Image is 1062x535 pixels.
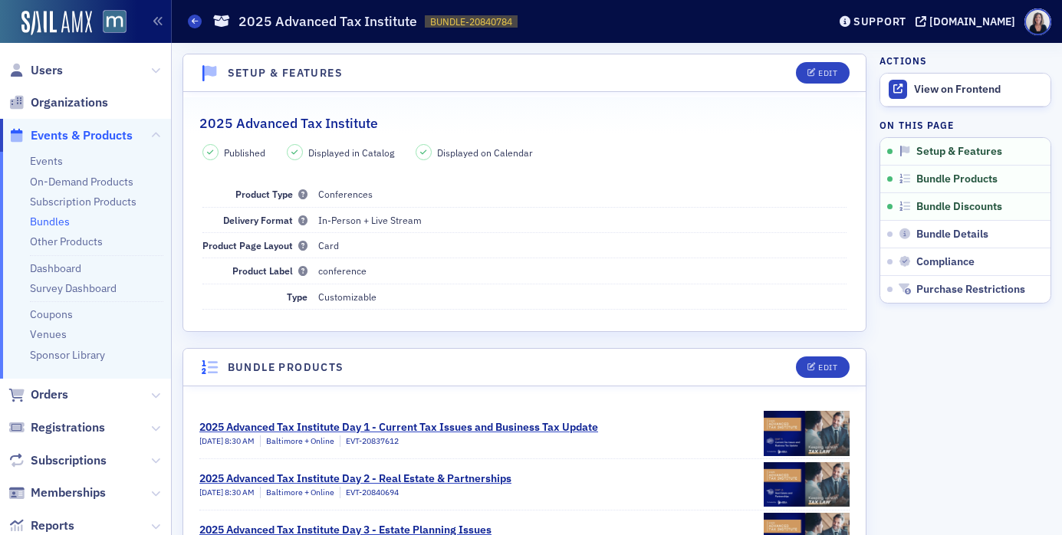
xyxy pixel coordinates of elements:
[8,484,106,501] a: Memberships
[30,261,81,275] a: Dashboard
[818,69,837,77] div: Edit
[92,10,127,36] a: View Homepage
[8,452,107,469] a: Subscriptions
[31,386,68,403] span: Orders
[199,435,225,446] span: [DATE]
[880,54,927,67] h4: Actions
[916,228,988,241] span: Bundle Details
[30,307,73,321] a: Coupons
[796,62,849,84] button: Edit
[8,127,133,144] a: Events & Products
[31,517,74,534] span: Reports
[853,15,906,28] div: Support
[30,348,105,362] a: Sponsor Library
[8,386,68,403] a: Orders
[30,235,103,248] a: Other Products
[30,175,133,189] a: On-Demand Products
[318,239,339,251] span: Card
[31,419,105,436] span: Registrations
[916,283,1025,297] span: Purchase Restrictions
[31,484,106,501] span: Memberships
[31,452,107,469] span: Subscriptions
[225,487,255,497] span: 8:30 AM
[1024,8,1051,35] span: Profile
[916,16,1021,27] button: [DOMAIN_NAME]
[318,214,422,226] span: In-Person + Live Stream
[199,487,225,497] span: [DATE]
[260,435,334,448] div: Baltimore + Online
[31,94,108,111] span: Organizations
[437,146,533,159] span: Displayed on Calendar
[8,62,63,79] a: Users
[8,517,74,534] a: Reports
[796,356,849,378] button: Edit
[30,195,136,208] a: Subscription Products
[235,188,307,200] span: Product Type
[916,145,1002,159] span: Setup & Features
[228,65,343,81] h4: Setup & Features
[199,471,511,487] div: 2025 Advanced Tax Institute Day 2 - Real Estate & Partnerships
[228,359,344,376] h4: Bundle Products
[916,200,1002,214] span: Bundle Discounts
[223,214,307,226] span: Delivery Format
[30,215,70,228] a: Bundles
[232,264,307,277] span: Product Label
[318,258,847,283] dd: conference
[103,10,127,34] img: SailAMX
[880,118,1051,132] h4: On this page
[308,146,394,159] span: Displayed in Catalog
[31,62,63,79] span: Users
[818,363,837,372] div: Edit
[340,435,399,448] div: EVT-20837612
[21,11,92,35] img: SailAMX
[880,74,1050,106] a: View on Frontend
[199,113,378,133] h2: 2025 Advanced Tax Institute
[30,281,117,295] a: Survey Dashboard
[8,419,105,436] a: Registrations
[202,239,307,251] span: Product Page Layout
[916,255,975,269] span: Compliance
[199,419,598,435] div: 2025 Advanced Tax Institute Day 1 - Current Tax Issues and Business Tax Update
[31,127,133,144] span: Events & Products
[238,12,417,31] h1: 2025 Advanced Tax Institute
[260,487,334,499] div: Baltimore + Online
[340,487,399,499] div: EVT-20840694
[916,172,998,186] span: Bundle Products
[318,284,847,309] dd: Customizable
[929,15,1015,28] div: [DOMAIN_NAME]
[225,435,255,446] span: 8:30 AM
[199,459,850,510] a: 2025 Advanced Tax Institute Day 2 - Real Estate & Partnerships[DATE] 8:30 AMBaltimore + OnlineEVT...
[30,327,67,341] a: Venues
[199,408,850,458] a: 2025 Advanced Tax Institute Day 1 - Current Tax Issues and Business Tax Update[DATE] 8:30 AMBalti...
[8,94,108,111] a: Organizations
[914,83,1043,97] div: View on Frontend
[287,290,307,303] span: Type
[224,146,265,159] span: Published
[318,188,373,200] span: Conferences
[430,15,512,28] span: BUNDLE-20840784
[30,154,63,168] a: Events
